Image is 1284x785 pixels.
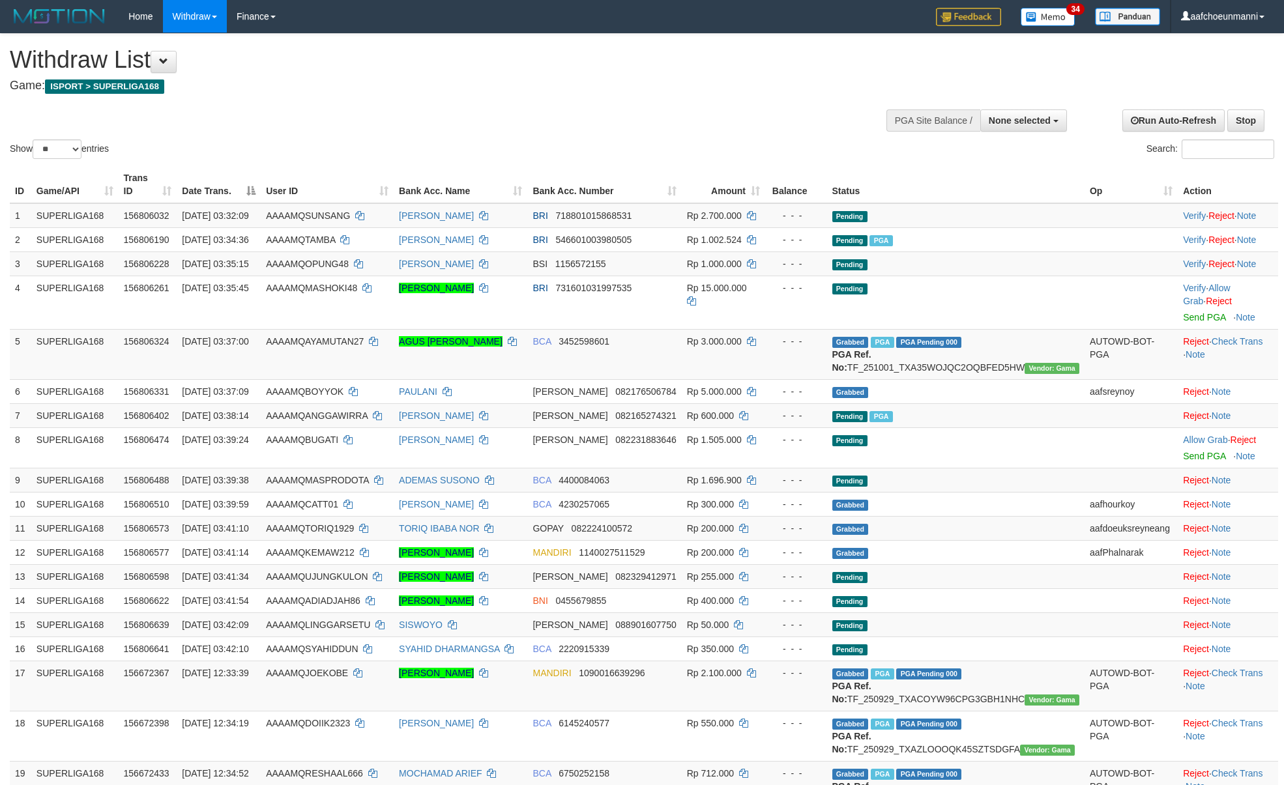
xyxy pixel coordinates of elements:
span: Rp 2.100.000 [687,668,742,678]
div: - - - [770,335,822,348]
div: - - - [770,618,822,631]
a: Note [1212,499,1231,509]
span: 34 [1066,3,1084,15]
td: · · [1178,203,1278,228]
span: Rp 1.000.000 [687,259,742,269]
img: panduan.png [1095,8,1160,25]
td: SUPERLIGA168 [31,379,119,403]
span: Copy 731601031997535 to clipboard [555,283,632,293]
a: Note [1186,349,1205,360]
a: Note [1212,595,1231,606]
span: Copy 082329412971 to clipboard [615,571,676,582]
span: GOPAY [533,523,563,534]
td: TF_250929_TXACOYW96CPG3GBH1NHC [827,661,1085,711]
td: · [1178,636,1278,661]
span: Copy 082165274321 to clipboard [615,410,676,421]
a: Reject [1208,235,1234,245]
img: MOTION_logo.png [10,7,109,26]
span: Copy 1156572155 to clipboard [555,259,606,269]
a: MOCHAMAD ARIEF [399,768,482,778]
span: Rp 1.505.000 [687,435,742,445]
a: Allow Grab [1183,435,1227,445]
td: SUPERLIGA168 [31,516,119,540]
td: AUTOWD-BOT-PGA [1085,661,1178,711]
td: SUPERLIGA168 [31,468,119,492]
span: [DATE] 03:41:10 [182,523,248,534]
a: Verify [1183,259,1206,269]
span: Pending [832,644,868,655]
span: BNI [533,595,547,606]
span: Copy 082231883646 to clipboard [615,435,676,445]
span: Pending [832,411,868,422]
span: [DATE] 03:41:14 [182,547,248,558]
span: Rp 200.000 [687,523,734,534]
td: aafdoeuksreyneang [1085,516,1178,540]
span: [DATE] 03:37:00 [182,336,248,347]
div: PGA Site Balance / [886,109,980,132]
span: Marked by aafromsomean [869,235,892,246]
span: 156806510 [124,499,169,509]
a: [PERSON_NAME] [399,235,474,245]
a: AGUS [PERSON_NAME] [399,336,503,347]
span: BCA [533,475,551,485]
span: MANDIRI [533,547,571,558]
span: 156806190 [124,235,169,245]
span: AAAAMQSYAHIDDUN [266,644,358,654]
th: Trans ID: activate to sort column ascending [119,166,177,203]
span: 156806324 [124,336,169,347]
span: [DATE] 03:42:10 [182,644,248,654]
a: Note [1212,644,1231,654]
td: 5 [10,329,31,379]
span: Grabbed [832,524,869,535]
th: ID [10,166,31,203]
td: SUPERLIGA168 [31,492,119,516]
span: 156806573 [124,523,169,534]
span: 156806598 [124,571,169,582]
a: Note [1212,475,1231,485]
span: Rp 200.000 [687,547,734,558]
td: · [1178,403,1278,427]
span: AAAAMQUJUNGKULON [266,571,368,582]
td: · [1178,564,1278,588]
span: Rp 2.700.000 [687,210,742,221]
span: Copy 2220915339 to clipboard [559,644,609,654]
a: Reject [1183,571,1209,582]
td: SUPERLIGA168 [31,588,119,612]
span: AAAAMQADIADJAH86 [266,595,360,606]
div: - - - [770,281,822,294]
a: Reject [1183,595,1209,606]
span: [PERSON_NAME] [533,410,607,421]
span: AAAAMQBOYYOK [266,386,343,397]
span: BCA [533,499,551,509]
span: AAAAMQTORIQ1929 [266,523,354,534]
span: Rp 600.000 [687,410,734,421]
span: None selected [989,115,1051,126]
span: AAAAMQMASPRODOTA [266,475,369,485]
a: [PERSON_NAME] [399,410,474,421]
td: 17 [10,661,31,711]
td: aafsreynoy [1085,379,1178,403]
td: · [1178,468,1278,492]
span: AAAAMQJOEKOBE [266,668,348,678]
span: [DATE] 03:38:14 [182,410,248,421]
span: Rp 15.000.000 [687,283,747,293]
td: 6 [10,379,31,403]
span: Pending [832,435,868,446]
a: Reject [1183,336,1209,347]
span: Pending [832,620,868,631]
td: · [1178,612,1278,636]
a: ADEMAS SUSONO [399,475,480,485]
a: Reject [1183,718,1209,728]
span: [PERSON_NAME] [533,435,607,445]
span: 156806641 [124,644,169,654]
td: 7 [10,403,31,427]
td: SUPERLIGA168 [31,612,119,636]
div: - - - [770,209,822,222]
th: Amount: activate to sort column ascending [682,166,765,203]
span: Pending [832,211,868,222]
span: Copy 1090016639296 to clipboard [579,668,645,678]
th: Op: activate to sort column ascending [1085,166,1178,203]
span: 156806639 [124,620,169,630]
td: SUPERLIGA168 [31,227,119,251]
a: Check Trans [1212,668,1263,678]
